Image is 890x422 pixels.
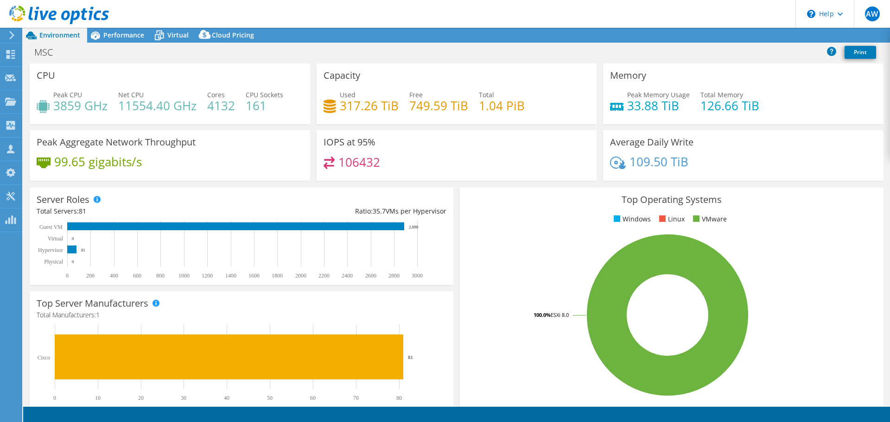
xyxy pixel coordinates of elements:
[396,395,402,401] text: 80
[72,236,74,241] text: 0
[167,31,189,39] span: Virtual
[53,90,82,99] span: Peak CPU
[310,395,316,401] text: 60
[38,354,50,361] text: Cisco
[96,310,100,319] span: 1
[207,101,235,111] h4: 4132
[37,206,242,216] div: Total Servers:
[103,31,144,39] span: Performance
[53,101,108,111] h4: 3859 GHz
[388,272,400,279] text: 2800
[66,272,69,279] text: 0
[242,206,446,216] div: Ratio: VMs per Hypervisor
[691,214,727,224] li: VMware
[365,272,376,279] text: 2600
[700,90,743,99] span: Total Memory
[79,207,86,215] span: 81
[340,101,399,111] h4: 317.26 TiB
[39,31,80,39] span: Environment
[38,247,63,253] text: Hypervisor
[657,214,685,224] li: Linux
[118,90,144,99] span: Net CPU
[138,395,144,401] text: 20
[342,272,353,279] text: 2400
[48,235,64,242] text: Virtual
[30,47,67,57] h1: MSC
[295,272,306,279] text: 2000
[318,272,330,279] text: 2200
[534,311,551,318] tspan: 100.0%
[39,224,63,230] text: Guest VM
[72,259,74,264] text: 0
[212,31,254,39] span: Cloud Pricing
[86,272,95,279] text: 200
[133,272,141,279] text: 600
[610,70,646,81] h3: Memory
[44,258,63,265] text: Physical
[37,195,89,205] h3: Server Roles
[178,272,190,279] text: 1000
[700,101,759,111] h4: 126.66 TiB
[338,157,380,167] h4: 106432
[807,10,815,18] svg: \n
[409,225,419,229] text: 2,888
[353,395,359,401] text: 70
[865,6,880,21] span: AW
[467,195,877,205] h3: Top Operating Systems
[551,311,569,318] tspan: ESXi 8.0
[272,272,283,279] text: 1800
[118,101,197,111] h4: 11554.40 GHz
[479,90,494,99] span: Total
[409,101,468,111] h4: 749.59 TiB
[37,298,148,309] h3: Top Server Manufacturers
[627,90,690,99] span: Peak Memory Usage
[37,137,196,147] h3: Peak Aggregate Network Throughput
[373,207,386,215] span: 35.7
[37,310,446,320] h4: Total Manufacturers:
[479,101,525,111] h4: 1.04 PiB
[37,70,55,81] h3: CPU
[610,137,693,147] h3: Average Daily Write
[409,90,423,99] span: Free
[845,46,876,59] a: Print
[181,395,186,401] text: 30
[81,248,85,252] text: 81
[248,272,260,279] text: 1600
[267,395,273,401] text: 50
[412,272,423,279] text: 3000
[207,90,225,99] span: Cores
[224,395,229,401] text: 40
[54,157,142,167] h4: 99.65 gigabits/s
[225,272,236,279] text: 1400
[53,395,56,401] text: 0
[156,272,165,279] text: 800
[408,354,413,360] text: 81
[246,101,283,111] h4: 161
[110,272,118,279] text: 400
[324,137,375,147] h3: IOPS at 95%
[627,101,690,111] h4: 33.88 TiB
[202,272,213,279] text: 1200
[629,157,688,167] h4: 109.50 TiB
[611,214,651,224] li: Windows
[95,395,101,401] text: 10
[246,90,283,99] span: CPU Sockets
[324,70,360,81] h3: Capacity
[340,90,356,99] span: Used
